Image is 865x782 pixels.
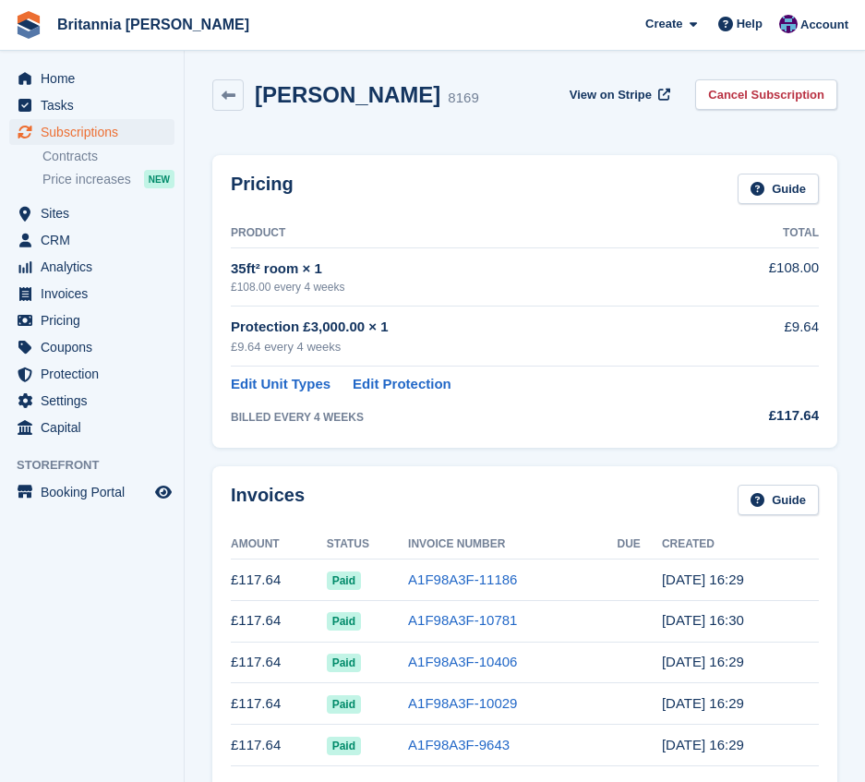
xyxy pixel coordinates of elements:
[231,219,710,248] th: Product
[662,612,744,628] time: 2025-07-14 15:30:07 UTC
[41,361,151,387] span: Protection
[41,119,151,145] span: Subscriptions
[41,200,151,226] span: Sites
[9,334,174,360] a: menu
[231,174,294,204] h2: Pricing
[327,737,361,755] span: Paid
[710,307,819,367] td: £9.64
[570,86,652,104] span: View on Stripe
[50,9,257,40] a: Britannia [PERSON_NAME]
[9,415,174,440] a: menu
[779,15,798,33] img: Becca Clark
[9,92,174,118] a: menu
[41,307,151,333] span: Pricing
[41,334,151,360] span: Coupons
[17,456,184,475] span: Storefront
[662,530,819,559] th: Created
[448,88,478,109] div: 8169
[327,571,361,590] span: Paid
[144,170,174,188] div: NEW
[617,530,661,559] th: Due
[738,485,819,515] a: Guide
[327,612,361,631] span: Paid
[408,612,517,628] a: A1F98A3F-10781
[9,200,174,226] a: menu
[9,388,174,414] a: menu
[662,654,744,669] time: 2025-06-16 15:29:49 UTC
[645,15,682,33] span: Create
[41,254,151,280] span: Analytics
[9,254,174,280] a: menu
[800,16,848,34] span: Account
[408,530,617,559] th: Invoice Number
[9,119,174,145] a: menu
[231,409,710,426] div: BILLED EVERY 4 WEEKS
[231,559,327,601] td: £117.64
[710,405,819,427] div: £117.64
[231,338,710,356] div: £9.64 every 4 weeks
[662,571,744,587] time: 2025-08-11 15:29:41 UTC
[231,374,330,395] a: Edit Unit Types
[231,530,327,559] th: Amount
[353,374,451,395] a: Edit Protection
[710,219,819,248] th: Total
[231,600,327,642] td: £117.64
[42,171,131,188] span: Price increases
[231,725,327,766] td: £117.64
[408,654,517,669] a: A1F98A3F-10406
[662,695,744,711] time: 2025-05-19 15:29:32 UTC
[231,642,327,683] td: £117.64
[41,92,151,118] span: Tasks
[408,571,517,587] a: A1F98A3F-11186
[231,259,710,280] div: 35ft² room × 1
[41,281,151,307] span: Invoices
[327,695,361,714] span: Paid
[9,66,174,91] a: menu
[231,683,327,725] td: £117.64
[562,79,674,110] a: View on Stripe
[9,307,174,333] a: menu
[9,281,174,307] a: menu
[231,485,305,515] h2: Invoices
[41,388,151,414] span: Settings
[662,737,744,752] time: 2025-04-21 15:29:30 UTC
[41,415,151,440] span: Capital
[9,479,174,505] a: menu
[15,11,42,39] img: stora-icon-8386f47178a22dfd0bd8f6a31ec36ba5ce8667c1dd55bd0f319d3a0aa187defe.svg
[41,66,151,91] span: Home
[231,317,710,338] div: Protection £3,000.00 × 1
[9,361,174,387] a: menu
[738,174,819,204] a: Guide
[408,695,517,711] a: A1F98A3F-10029
[408,737,510,752] a: A1F98A3F-9643
[710,247,819,306] td: £108.00
[9,227,174,253] a: menu
[327,654,361,672] span: Paid
[695,79,837,110] a: Cancel Subscription
[327,530,408,559] th: Status
[41,227,151,253] span: CRM
[41,479,151,505] span: Booking Portal
[255,82,440,107] h2: [PERSON_NAME]
[231,279,710,295] div: £108.00 every 4 weeks
[42,169,174,189] a: Price increases NEW
[152,481,174,503] a: Preview store
[42,148,174,165] a: Contracts
[737,15,763,33] span: Help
